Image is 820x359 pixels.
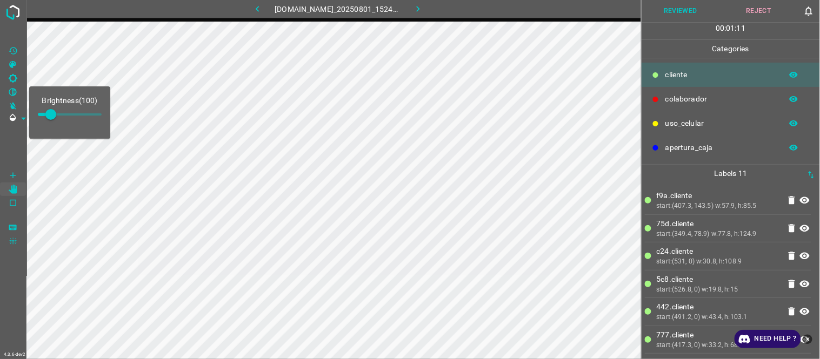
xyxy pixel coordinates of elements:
[657,257,780,267] div: start:(531, 0) w:30.8, h:108.9
[642,111,820,136] div: uso_celular
[657,218,780,229] p: 75d.​​cliente
[716,23,724,34] p: 00
[275,3,401,18] h6: [DOMAIN_NAME]_20250801_152452_000000870.jpg
[657,329,780,341] p: 777.​​cliente
[642,87,820,111] div: colaborador
[38,95,102,106] p: Brightness ( 100 )
[657,274,780,285] p: 5c8.​​cliente
[665,142,777,153] p: apertura_caja
[657,246,780,257] p: c24.​​cliente
[657,190,780,201] p: f9a.​​cliente
[665,118,777,129] p: uso_celular
[642,136,820,160] div: apertura_caja
[665,93,777,105] p: colaborador
[645,165,817,182] p: Labels 11
[3,3,23,22] img: logo
[657,229,780,239] div: start:(349.4, 78.9) w:77.8, h:124.9
[716,23,745,39] div: : :
[1,350,28,359] div: 4.3.6-dev2
[665,69,777,80] p: ​​cliente
[737,23,745,34] p: 11
[657,285,780,295] div: start:(526.8, 0) w:19.8, h:15
[657,301,780,313] p: 442.​​cliente
[657,341,780,350] div: start:(417.3, 0) w:33.2, h:68.3
[657,313,780,322] div: start:(491.2, 0) w:43.4, h:103.1
[657,201,780,211] div: start:(407.3, 143.5) w:57.9, h:85.5
[801,330,815,348] button: close-help
[726,23,735,34] p: 01
[735,330,801,348] a: Need Help ?
[642,40,820,58] p: Categories
[642,63,820,87] div: ​​cliente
